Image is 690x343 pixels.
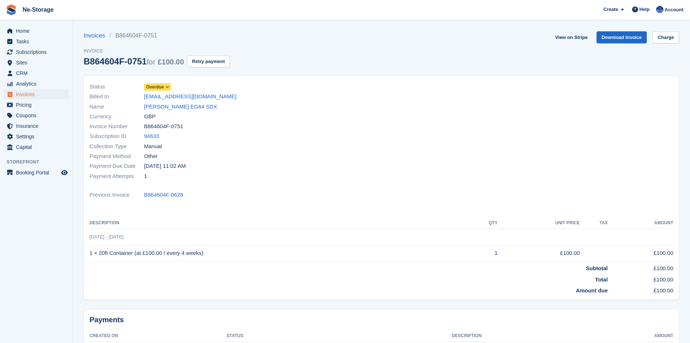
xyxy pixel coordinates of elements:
[144,132,159,141] a: 94633
[4,131,69,142] a: menu
[608,261,673,273] td: £100.00
[89,132,144,141] span: Subscription ID
[656,6,663,13] img: Karol Carter
[665,6,683,13] span: Account
[498,245,580,261] td: £100.00
[7,158,72,166] span: Storefront
[468,245,498,261] td: 1
[16,47,60,57] span: Subscriptions
[227,330,452,342] th: Status
[144,142,162,151] span: Manual
[16,26,60,36] span: Home
[16,89,60,99] span: Invoices
[84,56,184,66] div: B864604F-0751
[187,55,230,67] button: Retry payment
[89,152,144,161] span: Payment Method
[89,103,144,111] span: Name
[4,121,69,131] a: menu
[6,4,17,15] img: stora-icon-8386f47178a22dfd0bd8f6a31ec36ba5ce8667c1dd55bd0f319d3a0aa187defe.svg
[4,36,69,47] a: menu
[498,217,580,229] th: Unit Price
[89,315,673,324] h2: Payments
[16,36,60,47] span: Tasks
[144,122,183,131] span: B864604F-0751
[89,330,227,342] th: Created On
[4,100,69,110] a: menu
[452,330,609,342] th: Description
[89,122,144,131] span: Invoice Number
[89,162,144,170] span: Payment Due Date
[147,58,155,66] span: for
[144,103,217,111] a: [PERSON_NAME] EG64 SDX
[4,79,69,89] a: menu
[89,83,144,91] span: Status
[84,31,109,40] a: Invoices
[608,284,673,295] td: £100.00
[580,217,608,229] th: Tax
[146,84,164,90] span: Overdue
[16,58,60,68] span: Sites
[552,31,590,43] a: View on Stripe
[16,68,60,78] span: CRM
[4,110,69,121] a: menu
[144,92,236,101] a: [EMAIL_ADDRESS][DOMAIN_NAME]
[144,113,156,121] span: GBP
[89,113,144,121] span: Currency
[4,68,69,78] a: menu
[157,58,184,66] span: £100.00
[653,31,679,43] a: Charge
[144,152,158,161] span: Other
[89,234,123,240] span: [DATE] - [DATE]
[639,6,650,13] span: Help
[576,287,608,293] strong: Amount due
[4,47,69,57] a: menu
[16,121,60,131] span: Insurance
[89,191,144,199] span: Previous Invoice
[608,245,673,261] td: £100.00
[16,142,60,152] span: Capital
[89,217,468,229] th: Description
[609,330,673,342] th: Amount
[84,47,230,55] span: Invoice
[60,168,69,177] a: Preview store
[84,31,230,40] nav: breadcrumbs
[16,100,60,110] span: Pricing
[144,172,147,181] span: 1
[4,167,69,178] a: menu
[89,142,144,151] span: Collection Type
[595,276,608,283] strong: Total
[468,217,498,229] th: QTY
[586,265,608,271] strong: Subtotal
[4,58,69,68] a: menu
[89,245,468,261] td: 1 × 20ft Container (at £100.00 / every 4 weeks)
[16,110,60,121] span: Coupons
[144,191,183,199] a: B864604F-0628
[608,273,673,284] td: £100.00
[16,131,60,142] span: Settings
[20,4,56,16] a: Ne-Storage
[597,31,647,43] a: Download Invoice
[16,167,60,178] span: Booking Portal
[603,6,618,13] span: Create
[89,172,144,181] span: Payment Attempts
[608,217,673,229] th: Amount
[4,142,69,152] a: menu
[89,92,144,101] span: Billed to
[16,79,60,89] span: Analytics
[4,89,69,99] a: menu
[144,83,171,91] a: Overdue
[4,26,69,36] a: menu
[144,162,186,170] time: 2025-10-02 10:02:13 UTC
